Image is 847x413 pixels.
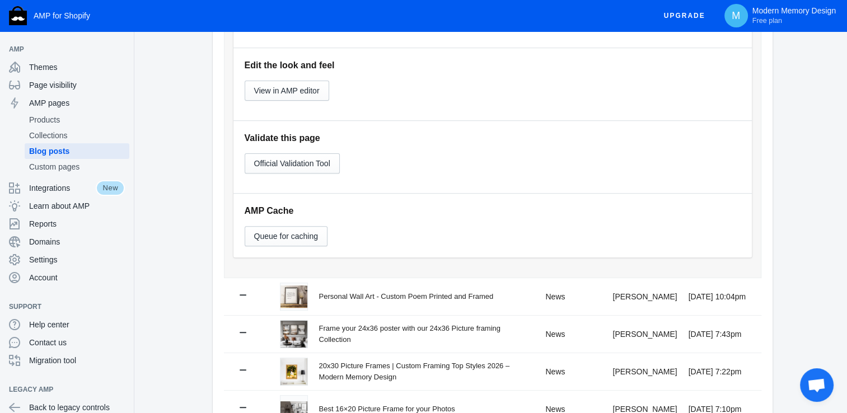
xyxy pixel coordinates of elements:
span: Reports [29,218,125,229]
span: Blog posts [29,146,125,157]
span: Products [29,114,125,125]
div: News [545,291,601,302]
a: AMP pages [4,94,129,112]
span: Official Validation Tool [254,159,330,168]
span: Upgrade [664,6,705,26]
a: Collections [25,128,129,143]
span: Help center [29,319,125,330]
div: [PERSON_NAME] [612,291,677,302]
div: [DATE] 7:43pm [689,328,748,340]
a: Migration tool [4,351,129,369]
span: New [96,180,125,196]
span: Page visibility [29,79,125,91]
button: Upgrade [655,6,714,26]
a: IntegrationsNew [4,179,129,197]
span: Custom pages [29,161,125,172]
img: 24x36-Photo-Matted-Framed-in-a-30x40-Picture-Frame-Elegant-Display-for-Art-Posters-ModernMemoryDe... [280,321,307,348]
span: View in AMP editor [254,86,320,95]
div: News [545,366,601,377]
div: News [545,328,601,340]
span: Themes [29,62,125,73]
a: Account [4,269,129,287]
h5: AMP Cache [245,205,741,217]
a: Settings [4,251,129,269]
span: Account [29,272,125,283]
a: Contact us [4,334,129,351]
button: Add a sales channel [114,304,132,309]
span: M [731,10,742,21]
a: Domains [4,233,129,251]
span: AMP pages [29,97,125,109]
button: Add a sales channel [114,387,132,392]
span: Support [9,301,114,312]
a: Blog posts [25,143,129,159]
span: Integrations [29,182,96,194]
a: Custom pages [25,159,129,175]
button: Add a sales channel [114,47,132,51]
button: View in AMP editor [245,81,329,101]
p: Modern Memory Design [752,6,836,25]
span: Learn about AMP [29,200,125,212]
span: Migration tool [29,355,125,366]
button: Queue for caching [245,226,327,246]
span: Contact us [29,337,125,348]
span: Collections [29,130,125,141]
a: Official Validation Tool [245,158,340,167]
div: 20x30 Picture Frames | Custom Framing Top Styles 2026 – Modern Memory Design [319,360,535,382]
div: Personal Wall Art - Custom Poem Printed and Framed [319,291,535,302]
span: AMP [9,44,114,55]
a: Page visibility [4,76,129,94]
h5: Validate this page [245,132,741,144]
span: AMP for Shopify [34,11,90,20]
a: Themes [4,58,129,76]
span: Settings [29,254,125,265]
a: Products [25,112,129,128]
a: Reports [4,215,129,233]
span: Legacy AMP [9,384,114,395]
h5: Edit the look and feel [245,59,741,71]
span: Free plan [752,16,782,25]
div: Open chat [800,368,834,402]
a: View in AMP editor [245,86,329,95]
img: Shop Sheriff Logo [9,6,27,25]
img: framed-custom-poem-print-wall-art-printing-word-8x10-666.jpg [280,285,307,308]
div: [PERSON_NAME] [612,328,677,340]
div: [DATE] 10:04pm [689,291,748,302]
a: Learn about AMP [4,197,129,215]
div: Frame your 24x36 poster with our 24x36 Picture framing Collection [319,323,535,345]
div: [DATE] 7:22pm [689,366,748,377]
span: Back to legacy controls [29,402,125,413]
div: [PERSON_NAME] [612,366,677,377]
span: Queue for caching [254,232,318,241]
button: Official Validation Tool [245,153,340,173]
img: Vintage_picture_frame_GOLD_821fd529-b012-4cf7-b182-a7ab7589b2b7.jpg [280,358,307,385]
span: Domains [29,236,125,247]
